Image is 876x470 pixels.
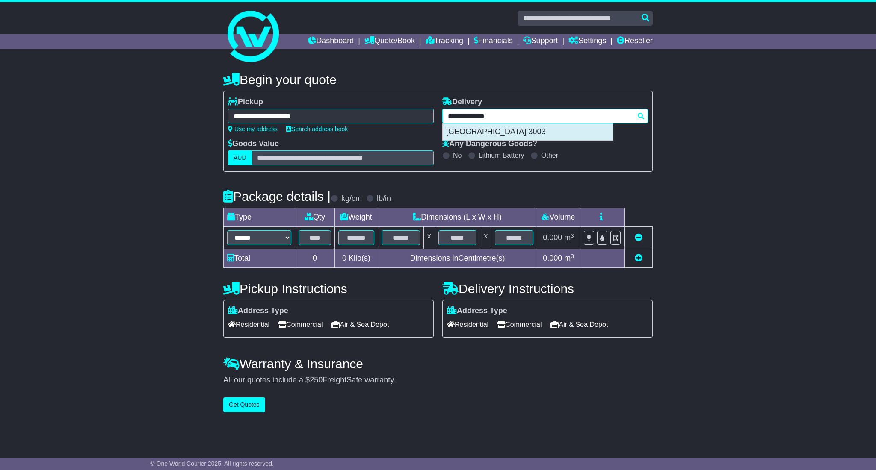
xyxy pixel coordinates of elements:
[223,73,653,87] h4: Begin your quote
[497,318,542,331] span: Commercial
[635,254,642,262] a: Add new item
[571,253,574,259] sup: 3
[442,282,653,296] h4: Delivery Instructions
[564,233,574,242] span: m
[442,109,648,123] typeahead: Please provide city
[453,151,462,159] label: No
[286,126,348,132] a: Search address book
[571,232,574,239] sup: 3
[228,139,279,149] label: Goods Value
[617,34,653,49] a: Reseller
[550,318,608,331] span: Air & Sea Depot
[474,34,513,49] a: Financials
[426,34,463,49] a: Tracking
[278,318,323,331] span: Commercial
[537,208,580,227] td: Volume
[442,97,482,107] label: Delivery
[310,376,323,384] span: 250
[228,97,263,107] label: Pickup
[295,249,335,268] td: 0
[480,227,491,249] td: x
[223,397,265,412] button: Get Quotes
[378,249,537,268] td: Dimensions in Centimetre(s)
[341,194,362,203] label: kg/cm
[335,249,378,268] td: Kilo(s)
[423,227,435,249] td: x
[543,233,562,242] span: 0.000
[335,208,378,227] td: Weight
[442,139,537,149] label: Any Dangerous Goods?
[228,318,269,331] span: Residential
[331,318,389,331] span: Air & Sea Depot
[523,34,558,49] a: Support
[228,126,278,132] a: Use my address
[223,189,331,203] h4: Package details |
[342,254,346,262] span: 0
[223,376,653,385] div: All our quotes include a $ FreightSafe warranty.
[150,460,274,467] span: © One World Courier 2025. All rights reserved.
[295,208,335,227] td: Qty
[543,254,562,262] span: 0.000
[308,34,354,49] a: Dashboard
[479,151,524,159] label: Lithium Battery
[228,150,252,165] label: AUD
[447,318,488,331] span: Residential
[228,306,288,316] label: Address Type
[635,233,642,242] a: Remove this item
[568,34,606,49] a: Settings
[223,357,653,371] h4: Warranty & Insurance
[377,194,391,203] label: lb/in
[447,306,507,316] label: Address Type
[541,151,558,159] label: Other
[378,208,537,227] td: Dimensions (L x W x H)
[224,208,295,227] td: Type
[223,282,434,296] h4: Pickup Instructions
[364,34,415,49] a: Quote/Book
[443,124,613,140] div: [GEOGRAPHIC_DATA] 3003
[224,249,295,268] td: Total
[564,254,574,262] span: m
